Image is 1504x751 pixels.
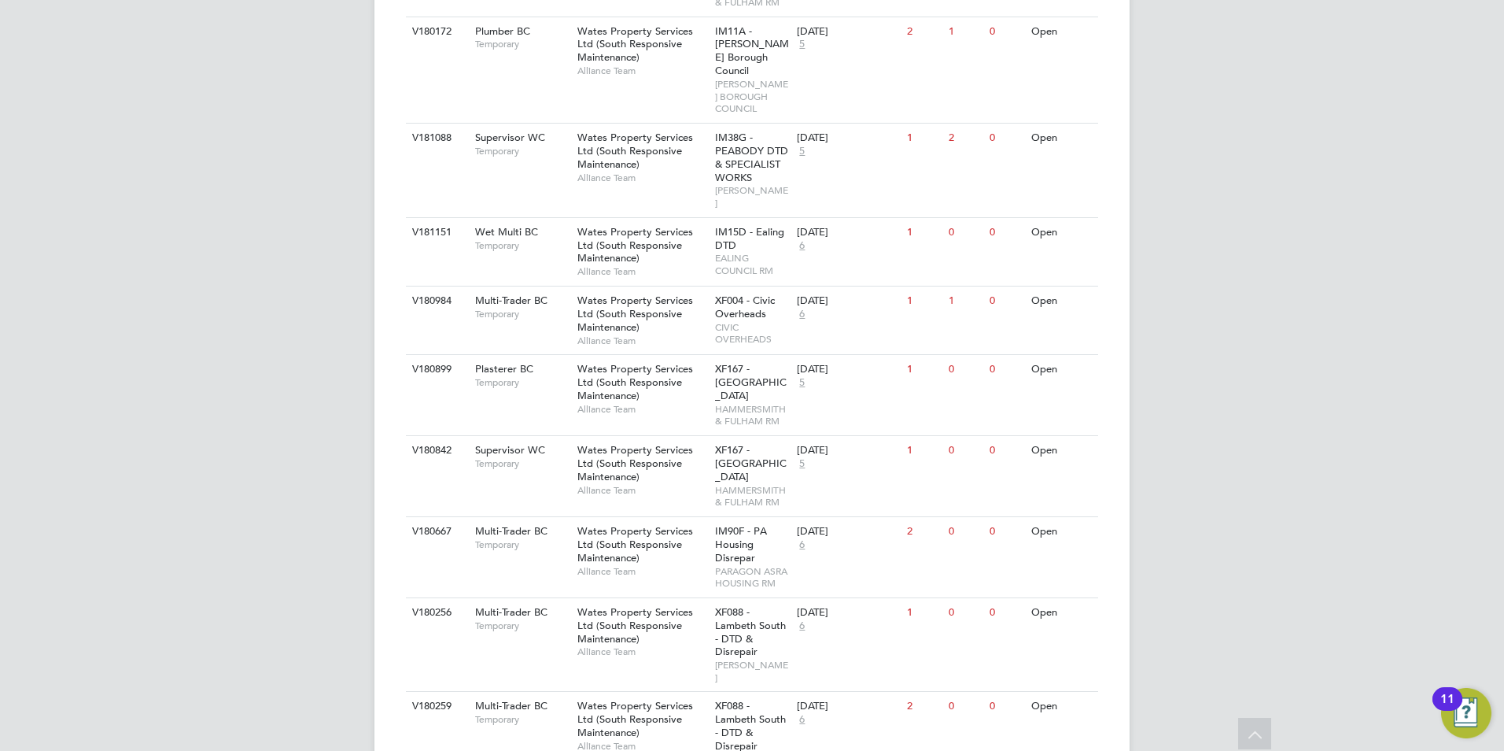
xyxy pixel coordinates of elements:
div: 0 [945,598,986,627]
div: Open [1027,598,1096,627]
div: 2 [903,17,944,46]
span: [PERSON_NAME] [715,659,790,683]
span: 5 [797,457,807,471]
div: Open [1027,436,1096,465]
span: IM11A - [PERSON_NAME] Borough Council [715,24,789,78]
span: Alliance Team [577,265,707,278]
div: 1 [903,355,944,384]
span: Multi-Trader BC [475,699,547,712]
div: 1 [903,124,944,153]
div: Open [1027,355,1096,384]
div: 11 [1440,699,1454,720]
div: V180256 [408,598,463,627]
div: V180984 [408,287,463,316]
div: 1 [945,287,986,316]
span: HAMMERSMITH & FULHAM RM [715,403,790,427]
span: Alliance Team [577,335,707,347]
div: 0 [945,692,986,721]
div: [DATE] [797,444,899,457]
span: Temporary [475,620,570,632]
span: 5 [797,38,807,51]
span: Multi-Trader BC [475,605,547,619]
div: 2 [945,124,986,153]
span: Temporary [475,239,570,252]
span: Temporary [475,38,570,50]
div: 0 [986,436,1027,465]
div: Open [1027,692,1096,721]
span: Temporary [475,457,570,470]
span: Wates Property Services Ltd (South Responsive Maintenance) [577,225,693,265]
div: [DATE] [797,525,899,538]
div: 0 [986,598,1027,627]
div: 0 [986,17,1027,46]
span: Supervisor WC [475,131,545,144]
span: Alliance Team [577,565,707,578]
span: 6 [797,239,807,253]
div: 1 [903,598,944,627]
div: [DATE] [797,363,899,376]
span: Wates Property Services Ltd (South Responsive Maintenance) [577,294,693,334]
span: Plumber BC [475,24,530,38]
span: 5 [797,376,807,390]
div: V180842 [408,436,463,465]
div: 2 [903,692,944,721]
div: 0 [986,692,1027,721]
div: 0 [986,287,1027,316]
span: XF004 - Civic Overheads [715,294,775,320]
span: IM38G - PEABODY DTD & SPECIALIST WORKS [715,131,788,184]
span: Multi-Trader BC [475,524,547,538]
div: [DATE] [797,25,899,39]
span: 6 [797,620,807,633]
span: Multi-Trader BC [475,294,547,307]
div: Open [1027,218,1096,247]
div: V180899 [408,355,463,384]
span: Alliance Team [577,65,707,77]
div: V180259 [408,692,463,721]
div: 0 [986,355,1027,384]
div: Open [1027,287,1096,316]
span: Alliance Team [577,172,707,184]
span: Wates Property Services Ltd (South Responsive Maintenance) [577,443,693,483]
div: 0 [945,218,986,247]
span: XF088 - Lambeth South - DTD & Disrepair [715,605,786,659]
span: Wates Property Services Ltd (South Responsive Maintenance) [577,605,693,646]
span: XF167 - [GEOGRAPHIC_DATA] [715,443,787,483]
div: V181088 [408,124,463,153]
span: PARAGON ASRA HOUSING RM [715,565,790,590]
span: HAMMERSMITH & FULHAM RM [715,484,790,509]
span: Temporary [475,713,570,726]
span: Wet Multi BC [475,225,538,239]
span: 6 [797,538,807,552]
span: Temporary [475,538,570,551]
div: 0 [986,517,1027,546]
button: Open Resource Center, 11 new notifications [1441,688,1491,738]
span: IM90F - PA Housing Disrepar [715,524,767,564]
div: [DATE] [797,294,899,308]
div: Open [1027,124,1096,153]
div: 2 [903,517,944,546]
div: 1 [945,17,986,46]
div: 1 [903,287,944,316]
div: [DATE] [797,700,899,713]
div: 0 [945,355,986,384]
span: Temporary [475,308,570,320]
span: Wates Property Services Ltd (South Responsive Maintenance) [577,524,693,564]
span: Wates Property Services Ltd (South Responsive Maintenance) [577,131,693,171]
span: Plasterer BC [475,362,533,375]
span: Alliance Team [577,403,707,416]
div: 0 [945,436,986,465]
div: [DATE] [797,226,899,239]
span: XF167 - [GEOGRAPHIC_DATA] [715,362,787,402]
span: Wates Property Services Ltd (South Responsive Maintenance) [577,24,693,65]
span: Temporary [475,145,570,157]
div: 1 [903,218,944,247]
span: EALING COUNCIL RM [715,252,790,276]
div: V180667 [408,517,463,546]
div: 1 [903,436,944,465]
span: Alliance Team [577,646,707,658]
span: 6 [797,308,807,321]
div: V180172 [408,17,463,46]
span: Wates Property Services Ltd (South Responsive Maintenance) [577,362,693,402]
div: [DATE] [797,131,899,145]
span: Wates Property Services Ltd (South Responsive Maintenance) [577,699,693,739]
